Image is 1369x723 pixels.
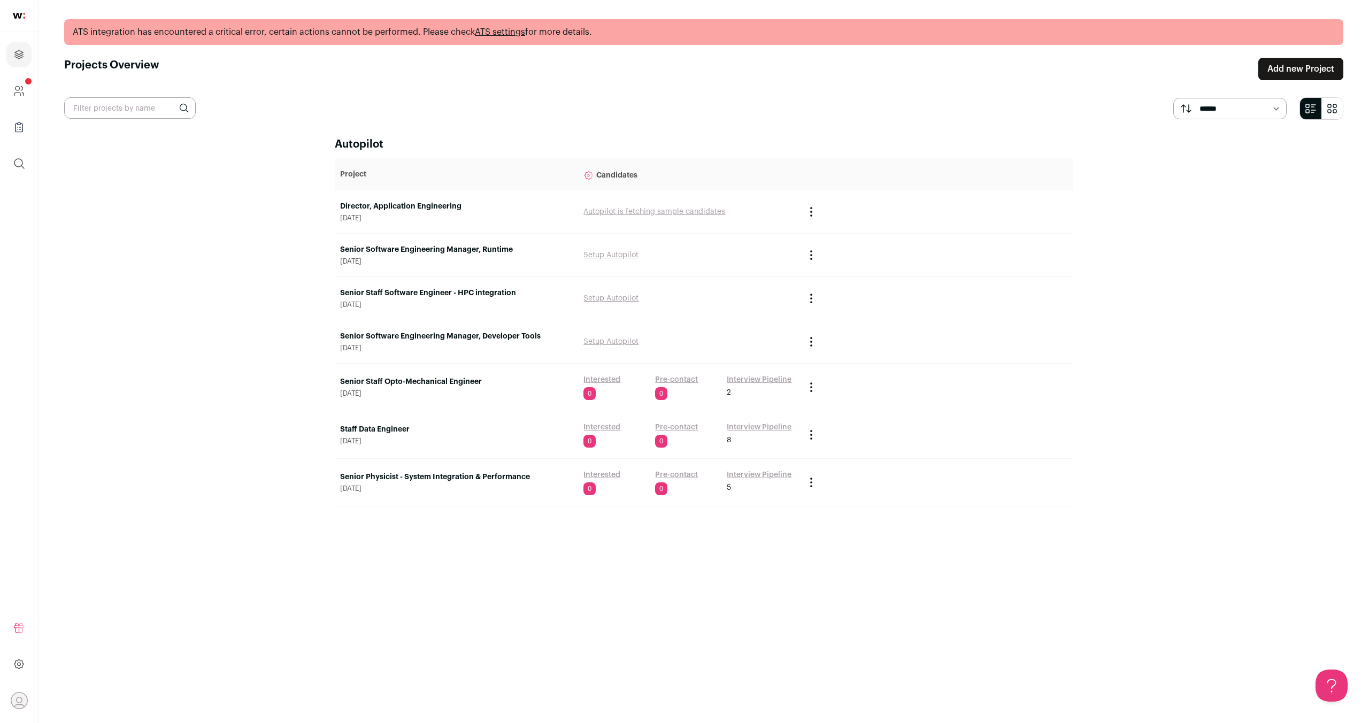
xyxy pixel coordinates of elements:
[340,301,573,309] span: [DATE]
[583,208,725,216] a: Autopilot is fetching sample candidates
[805,335,818,348] button: Project Actions
[655,482,667,495] span: 0
[583,470,620,480] a: Interested
[1316,670,1348,702] iframe: Help Scout Beacon - Open
[805,292,818,305] button: Project Actions
[805,249,818,261] button: Project Actions
[583,422,620,433] a: Interested
[727,374,791,385] a: Interview Pipeline
[805,428,818,441] button: Project Actions
[655,387,667,400] span: 0
[583,295,639,302] a: Setup Autopilot
[64,19,1343,45] div: ATS integration has encountered a critical error, certain actions cannot be performed. Please che...
[583,435,596,448] span: 0
[340,288,573,298] a: Senior Staff Software Engineer - HPC integration
[340,437,573,445] span: [DATE]
[727,387,731,398] span: 2
[6,114,32,140] a: Company Lists
[340,389,573,398] span: [DATE]
[583,164,794,185] p: Candidates
[583,482,596,495] span: 0
[583,374,620,385] a: Interested
[340,424,573,435] a: Staff Data Engineer
[64,97,196,119] input: Filter projects by name
[340,169,573,180] p: Project
[11,692,28,709] button: Open dropdown
[727,470,791,480] a: Interview Pipeline
[340,244,573,255] a: Senior Software Engineering Manager, Runtime
[340,344,573,352] span: [DATE]
[655,435,667,448] span: 0
[583,338,639,345] a: Setup Autopilot
[727,422,791,433] a: Interview Pipeline
[335,137,1073,152] h2: Autopilot
[583,251,639,259] a: Setup Autopilot
[13,13,25,19] img: wellfound-shorthand-0d5821cbd27db2630d0214b213865d53afaa358527fdda9d0ea32b1df1b89c2c.svg
[340,331,573,342] a: Senior Software Engineering Manager, Developer Tools
[655,422,698,433] a: Pre-contact
[583,387,596,400] span: 0
[340,257,573,266] span: [DATE]
[6,78,32,104] a: Company and ATS Settings
[805,476,818,489] button: Project Actions
[655,374,698,385] a: Pre-contact
[340,472,573,482] a: Senior Physicist - System Integration & Performance
[6,42,32,67] a: Projects
[727,482,731,493] span: 5
[727,435,731,445] span: 8
[64,58,159,80] h1: Projects Overview
[805,381,818,394] button: Project Actions
[340,214,573,222] span: [DATE]
[1258,58,1343,80] a: Add new Project
[340,376,573,387] a: Senior Staff Opto-Mechanical Engineer
[655,470,698,480] a: Pre-contact
[340,201,573,212] a: Director, Application Engineering
[340,484,573,493] span: [DATE]
[475,28,525,36] a: ATS settings
[805,205,818,218] button: Project Actions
